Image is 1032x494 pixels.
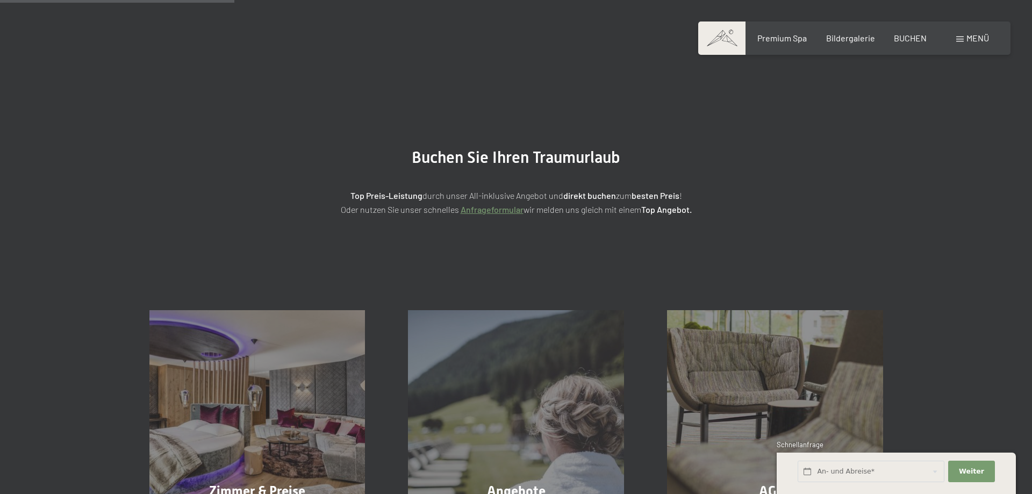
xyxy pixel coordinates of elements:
[948,461,994,483] button: Weiter
[632,190,679,201] strong: besten Preis
[757,33,807,43] a: Premium Spa
[412,148,620,167] span: Buchen Sie Ihren Traumurlaub
[777,440,823,449] span: Schnellanfrage
[966,33,989,43] span: Menü
[350,190,422,201] strong: Top Preis-Leistung
[563,190,616,201] strong: direkt buchen
[247,189,785,216] p: durch unser All-inklusive Angebot und zum ! Oder nutzen Sie unser schnelles wir melden uns gleich...
[959,467,984,476] span: Weiter
[461,204,524,214] a: Anfrageformular
[894,33,927,43] a: BUCHEN
[826,33,875,43] a: Bildergalerie
[641,204,692,214] strong: Top Angebot.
